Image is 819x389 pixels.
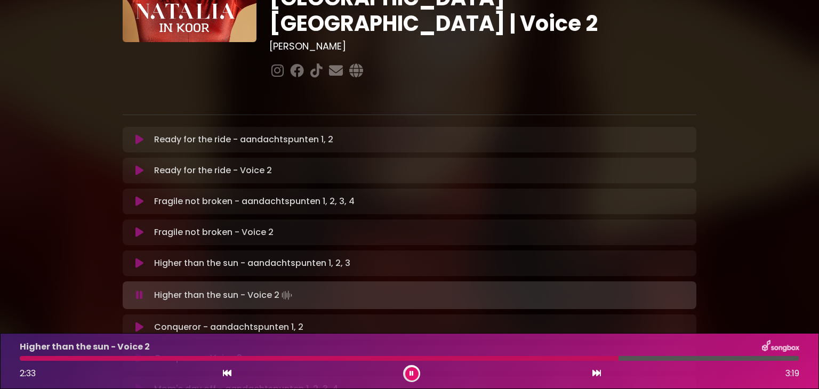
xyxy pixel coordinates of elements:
[762,340,799,354] img: songbox-logo-white.png
[279,288,294,303] img: waveform4.gif
[269,40,696,52] h3: [PERSON_NAME]
[154,133,333,146] p: Ready for the ride - aandachtspunten 1, 2
[154,257,350,270] p: Higher than the sun - aandachtspunten 1, 2, 3
[154,195,355,208] p: Fragile not broken - aandachtspunten 1, 2, 3, 4
[154,288,294,303] p: Higher than the sun - Voice 2
[154,226,274,239] p: Fragile not broken - Voice 2
[154,164,272,177] p: Ready for the ride - Voice 2
[20,367,36,379] span: 2:33
[154,321,303,334] p: Conqueror - aandachtspunten 1, 2
[785,367,799,380] span: 3:19
[20,341,150,353] p: Higher than the sun - Voice 2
